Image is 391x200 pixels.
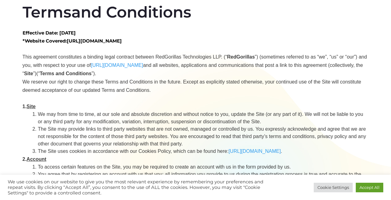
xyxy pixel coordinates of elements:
li: The Site may provide links to third party websites that are not owned, managed or controlled by u... [38,125,369,148]
u: Account [27,157,46,162]
div: We use cookies on our website to give you the most relevant experience by remembering your prefer... [8,179,271,196]
b: *Website Covered: [23,38,122,44]
li: We may from time to time, at our sole and absolute discretion and without notice to you, update t... [38,111,369,125]
b: Effective Date: [DATE] [23,30,76,36]
u: Site [27,104,36,109]
li: The Site uses cookies in accordance with our Cookies Policy, which can be found here: . [38,148,369,155]
p: This agreement constitutes a binding legal contract between RedGorillas Technologies LLP. (“ ”) (... [23,53,369,78]
b: 1. [23,104,36,109]
a: [URL][DOMAIN_NAME] [91,63,143,68]
a: [URL][DOMAIN_NAME] [67,38,122,44]
li: You agree that by registering an account with us that you: all information you provide to us duri... [38,171,369,186]
b: 2. [23,157,46,162]
b: Site [24,71,33,76]
p: We reserve our right to change these Terms and Conditions in the future. Except as explicitly sta... [23,78,369,94]
a: Accept All [356,183,383,192]
b: RedGorillas [227,54,255,59]
a: [URL][DOMAIN_NAME] [228,149,281,154]
a: Cookie Settings [314,183,353,192]
li: To access certain features on the Site, you may be required to create an account with us in the f... [38,163,369,171]
strong: and Conditions [71,3,191,22]
h2: Terms [23,3,369,22]
b: Terms and Conditions [40,71,91,76]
